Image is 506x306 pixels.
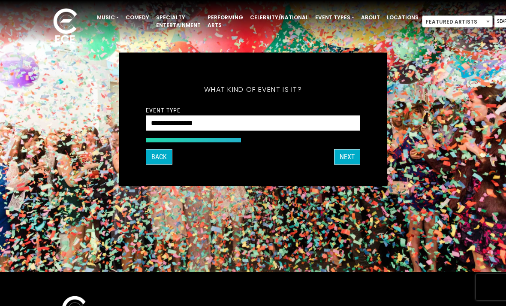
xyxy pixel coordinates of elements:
[358,10,383,25] a: About
[247,10,312,25] a: Celebrity/National
[122,10,153,25] a: Comedy
[312,10,358,25] a: Event Types
[146,149,172,164] button: Back
[146,106,181,114] label: Event Type
[153,10,204,33] a: Specialty Entertainment
[422,15,493,27] span: Featured Artists
[146,74,360,105] h5: What kind of event is it?
[383,10,422,25] a: Locations
[422,16,492,28] span: Featured Artists
[44,6,87,48] img: ece_new_logo_whitev2-1.png
[93,10,122,25] a: Music
[334,149,360,164] button: Next
[204,10,247,33] a: Performing Arts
